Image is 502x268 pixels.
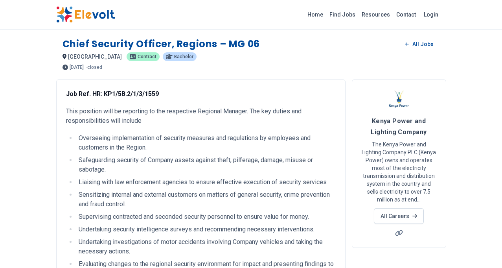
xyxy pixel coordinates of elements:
li: Overseeing implementation of security measures and regulations by employees and customers in the ... [76,133,336,152]
span: Kenya Power and Lighting Company [371,117,427,136]
h1: Chief Security Officer, Regions – MG 06 [63,38,260,50]
li: Liaising with law enforcement agencies to ensure effective execution of security services [76,177,336,187]
li: Supervising contracted and seconded security personnel to ensure value for money. [76,212,336,222]
span: Contract [138,54,156,59]
span: [GEOGRAPHIC_DATA] [68,54,122,60]
img: Kenya Power and Lighting Company [389,89,409,109]
li: Sensitizing internal and external customers on matters of general security, crime prevention and ... [76,190,336,209]
li: Undertaking investigations of motor accidents involving Company vehicles and taking the necessary... [76,237,336,256]
a: Resources [359,8,393,21]
strong: Job Ref. HR: KP1/5B.2/1/3/1559 [66,90,159,98]
a: Contact [393,8,419,21]
p: - closed [85,65,102,70]
li: Undertaking security intelligence surveys and recommending necessary interventions. [76,225,336,234]
a: Find Jobs [326,8,359,21]
img: Elevolt [56,6,115,23]
span: [DATE] [70,65,84,70]
span: Bachelor [174,54,193,59]
a: Home [304,8,326,21]
li: Safeguarding security of Company assets against theft, pilferage, damage, misuse or sabotage. [76,155,336,174]
a: All Careers [374,208,424,224]
a: Login [419,7,443,22]
a: All Jobs [399,38,439,50]
p: The Kenya Power and Lighting Company PLC (Kenya Power) owns and operates most of the electricity ... [362,140,436,203]
p: This position will be reporting to the respective Regional Manager. The key duties and responsibi... [66,107,336,126]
